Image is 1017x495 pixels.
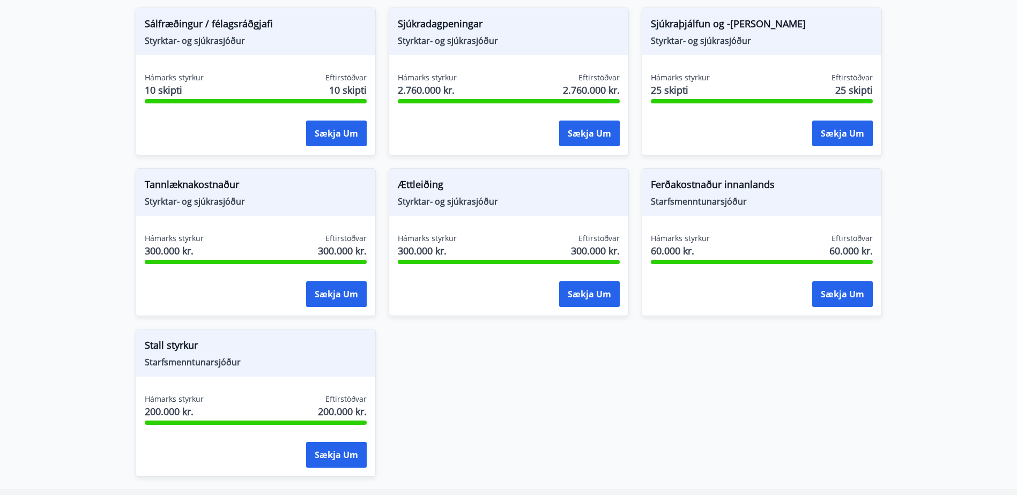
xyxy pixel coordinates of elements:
[325,233,367,244] span: Eftirstöðvar
[563,83,620,97] span: 2.760.000 kr.
[306,442,367,468] button: Sækja um
[578,72,620,83] span: Eftirstöðvar
[559,121,620,146] button: Sækja um
[651,196,873,207] span: Starfsmenntunarsjóður
[318,404,367,418] span: 200.000 kr.
[812,281,873,307] button: Sækja um
[829,244,873,258] span: 60.000 kr.
[145,394,204,404] span: Hámarks styrkur
[398,177,620,196] span: Ættleiðing
[145,83,204,97] span: 10 skipti
[398,196,620,207] span: Styrktar- og sjúkrasjóður
[651,177,873,196] span: Ferðakostnaður innanlands
[145,17,367,35] span: Sálfræðingur / félagsráðgjafi
[651,233,710,244] span: Hámarks styrkur
[832,233,873,244] span: Eftirstöðvar
[145,72,204,83] span: Hámarks styrkur
[145,35,367,47] span: Styrktar- og sjúkrasjóður
[651,72,710,83] span: Hámarks styrkur
[398,72,457,83] span: Hámarks styrkur
[325,394,367,404] span: Eftirstöðvar
[651,35,873,47] span: Styrktar- og sjúkrasjóður
[832,72,873,83] span: Eftirstöðvar
[145,338,367,356] span: Stall styrkur
[145,404,204,418] span: 200.000 kr.
[329,83,367,97] span: 10 skipti
[578,233,620,244] span: Eftirstöðvar
[145,177,367,196] span: Tannlæknakostnaður
[835,83,873,97] span: 25 skipti
[306,121,367,146] button: Sækja um
[398,35,620,47] span: Styrktar- og sjúkrasjóður
[398,244,457,258] span: 300.000 kr.
[145,244,204,258] span: 300.000 kr.
[145,233,204,244] span: Hámarks styrkur
[306,281,367,307] button: Sækja um
[651,244,710,258] span: 60.000 kr.
[398,17,620,35] span: Sjúkradagpeningar
[651,83,710,97] span: 25 skipti
[325,72,367,83] span: Eftirstöðvar
[398,233,457,244] span: Hámarks styrkur
[651,17,873,35] span: Sjúkraþjálfun og -[PERSON_NAME]
[145,196,367,207] span: Styrktar- og sjúkrasjóður
[559,281,620,307] button: Sækja um
[318,244,367,258] span: 300.000 kr.
[145,356,367,368] span: Starfsmenntunarsjóður
[571,244,620,258] span: 300.000 kr.
[398,83,457,97] span: 2.760.000 kr.
[812,121,873,146] button: Sækja um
